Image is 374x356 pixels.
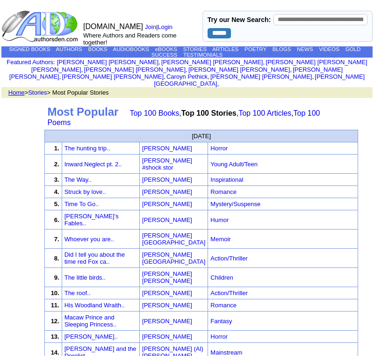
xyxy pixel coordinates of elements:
[54,176,59,183] font: 3.
[47,109,320,126] font: , , ,
[210,145,228,152] a: Horror
[219,82,220,87] font: i
[142,175,192,183] a: [PERSON_NAME]
[84,66,186,73] a: [PERSON_NAME] [PERSON_NAME]
[83,22,143,30] font: [DOMAIN_NAME]
[65,161,122,168] a: Inward Neglect pt. 2..
[210,349,242,356] a: Mainstream
[319,46,339,52] a: VIDEOS
[142,270,192,284] font: [PERSON_NAME] [PERSON_NAME]
[9,46,50,52] a: SIGNED BOOKS
[1,10,80,43] img: logo_ad.gif
[187,67,188,73] font: i
[51,302,59,309] font: 11.
[142,144,192,152] a: [PERSON_NAME]
[51,289,59,297] font: 10.
[9,59,367,87] font: , , , , , , , , , ,
[142,145,192,152] font: [PERSON_NAME]
[142,188,192,195] font: [PERSON_NAME]
[51,318,59,325] font: 12.
[210,73,312,80] a: [PERSON_NAME] [PERSON_NAME]
[142,333,192,340] font: [PERSON_NAME]
[142,216,192,223] font: [PERSON_NAME]
[65,145,110,152] a: The hunting trip..
[238,109,291,117] a: Top 100 Articles
[65,251,125,265] a: Did I tell you about the time red Fox ca..
[65,200,99,208] a: Time To Go..
[142,232,205,246] font: [PERSON_NAME][GEOGRAPHIC_DATA]
[83,67,84,73] font: i
[166,73,208,80] a: Caroyn Pethick
[51,333,59,340] font: 13.
[65,213,119,227] a: [PERSON_NAME]’s Fables..
[142,187,192,195] a: [PERSON_NAME]
[210,216,229,223] a: Humor
[65,188,106,195] a: Struck by love..
[161,59,263,66] a: [PERSON_NAME] [PERSON_NAME]
[142,250,205,265] a: [PERSON_NAME][GEOGRAPHIC_DATA]
[314,74,315,80] font: i
[245,46,266,52] a: POETRY
[65,333,118,340] a: [PERSON_NAME]..
[210,236,230,243] a: Memoir
[297,46,313,52] a: NEWS
[54,255,59,262] font: 8.
[158,23,173,30] a: Login
[28,89,47,96] a: Stories
[208,16,271,23] label: Try our New Search:
[65,236,114,243] a: Whoever you are..
[154,73,365,87] a: [PERSON_NAME] [GEOGRAPHIC_DATA]
[183,46,207,52] a: STORIES
[142,231,205,246] a: [PERSON_NAME][GEOGRAPHIC_DATA]
[142,301,192,309] a: [PERSON_NAME]
[83,32,176,46] font: Where Authors and Readers come together!
[142,269,192,284] a: [PERSON_NAME] [PERSON_NAME]
[65,274,106,281] a: The little birds..
[142,289,192,297] a: [PERSON_NAME]
[65,289,91,297] a: The roof..
[142,251,205,265] font: [PERSON_NAME][GEOGRAPHIC_DATA]
[209,74,210,80] font: i
[212,46,238,52] a: ARTICLES
[142,200,192,208] a: [PERSON_NAME]
[47,109,320,126] a: Top 100 Poems
[145,23,156,30] a: Join
[57,59,158,66] a: [PERSON_NAME] [PERSON_NAME]
[210,255,247,262] a: Action/Thriller
[65,314,116,328] a: Macaw Prince and Sleeping Princess..
[54,145,59,152] font: 1.
[192,133,211,140] font: [DATE]
[54,274,59,281] font: 9.
[210,161,258,168] a: Young Adult/Teen
[142,289,192,297] font: [PERSON_NAME]
[142,302,192,309] font: [PERSON_NAME]
[142,317,192,325] a: [PERSON_NAME]
[210,302,237,309] a: Romance
[7,59,55,66] font: :
[61,74,62,80] font: i
[65,176,92,183] a: The Way..
[210,200,260,208] a: Mystery/Suspense
[151,52,178,58] a: SUCCESS
[142,157,192,171] font: [PERSON_NAME] #shock stor
[210,289,247,297] a: Action/Thriller
[8,89,25,96] a: Home
[142,215,192,223] a: [PERSON_NAME]
[54,216,59,223] font: 6.
[129,109,179,117] a: Top 100 Books
[88,46,108,52] a: BOOKS
[345,46,361,52] a: GOLD
[54,188,59,195] font: 4.
[183,52,223,58] a: TESTIMONIALS
[142,156,192,171] a: [PERSON_NAME] #shock stor
[62,73,164,80] a: [PERSON_NAME] [PERSON_NAME]
[51,349,59,356] font: 14.
[165,74,166,80] font: i
[210,333,228,340] a: Horror
[65,302,125,309] a: His Woodland Wraith..
[142,318,192,325] font: [PERSON_NAME]
[210,274,233,281] a: Children
[273,46,291,52] a: BLOGS
[188,66,290,73] a: [PERSON_NAME] [PERSON_NAME]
